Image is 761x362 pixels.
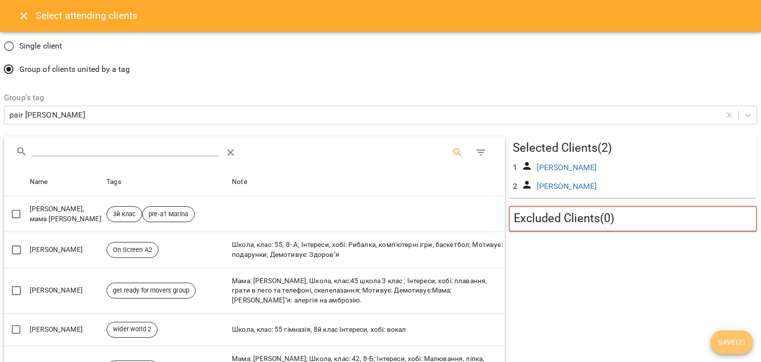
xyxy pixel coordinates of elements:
span: Tags [107,176,228,188]
div: Table Toolbar [4,136,505,168]
button: Filter [469,141,493,165]
h6: Select attending clients [36,8,138,23]
td: [PERSON_NAME], мама [PERSON_NAME] [28,196,105,232]
td: Школа, клас: 55, 8- А; Інтереси, хобі: Рибалка, комп'ютерні ігри, баскетбол; Мотивує: подарунки; ... [230,232,505,268]
div: Name [30,176,48,188]
div: Note [232,176,247,188]
div: 1 [511,160,519,176]
span: 3й клас [107,210,142,219]
label: Group's tag [4,94,757,102]
td: Мама: [PERSON_NAME]; Школа, клас:45 школа 3 клас ; Інтереси, хобі: плавання, грати в лего та теле... [230,268,505,313]
button: Save(2) [710,330,753,354]
h5: Excluded Clients ( 0 ) [514,211,752,226]
div: 2 [511,179,519,194]
input: Search [32,141,219,157]
span: Name [30,176,103,188]
button: Search [446,141,470,165]
span: On Screen A2 [107,245,158,254]
span: Single client [19,40,62,52]
div: pair [PERSON_NAME] [9,109,85,121]
td: [PERSON_NAME] [28,232,105,268]
a: [PERSON_NAME] [537,181,597,191]
td: [PERSON_NAME] [28,268,105,313]
span: Note [232,176,503,188]
span: get ready for movers group [107,286,195,295]
div: Sort [107,176,121,188]
td: [PERSON_NAME] [28,313,105,346]
td: Школа, клас: 55 гімназія, 8й клас Інтереси, хобі: вокал [230,313,505,346]
div: Sort [232,176,247,188]
span: Save ( 2 ) [718,336,745,348]
span: Group of clients united by a tag [19,63,130,75]
button: Close [12,4,36,28]
a: [PERSON_NAME] [537,163,597,172]
span: pre-a1 Marina [143,210,194,219]
span: wider world 2 [107,325,157,334]
div: Tags [107,176,121,188]
h5: Selected Clients ( 2 ) [513,140,753,156]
